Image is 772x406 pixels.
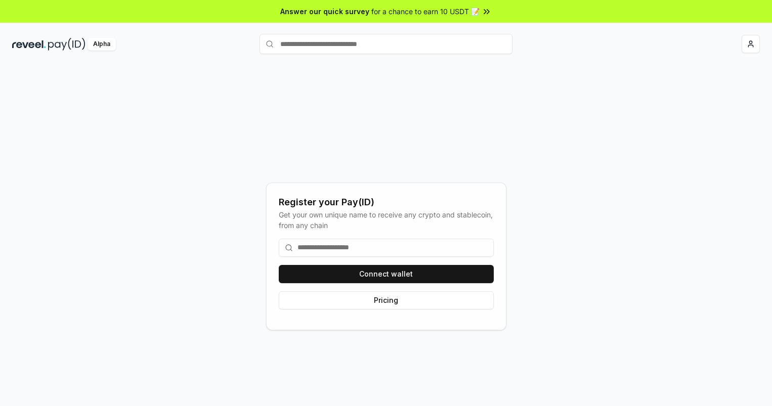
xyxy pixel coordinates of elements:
span: Answer our quick survey [280,6,369,17]
div: Get your own unique name to receive any crypto and stablecoin, from any chain [279,209,494,231]
div: Register your Pay(ID) [279,195,494,209]
span: for a chance to earn 10 USDT 📝 [371,6,480,17]
div: Alpha [88,38,116,51]
button: Connect wallet [279,265,494,283]
img: reveel_dark [12,38,46,51]
img: pay_id [48,38,85,51]
button: Pricing [279,291,494,309]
